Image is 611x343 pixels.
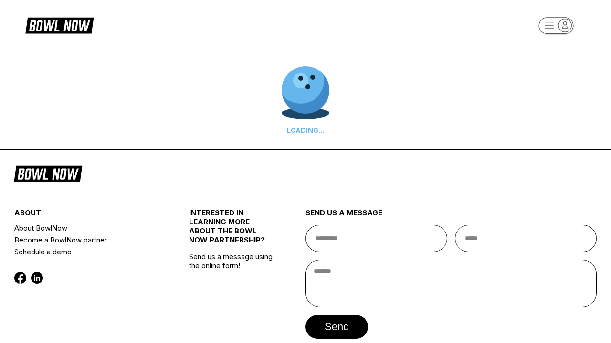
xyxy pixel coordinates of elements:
[305,208,597,225] div: send us a message
[305,315,368,339] button: send
[14,234,160,246] a: Become a BowlNow partner
[189,208,276,252] div: INTERESTED IN LEARNING MORE ABOUT THE BOWL NOW PARTNERSHIP?
[14,246,160,258] a: Schedule a demo
[14,208,160,222] div: about
[282,126,329,134] div: LOADING...
[14,222,160,234] a: About BowlNow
